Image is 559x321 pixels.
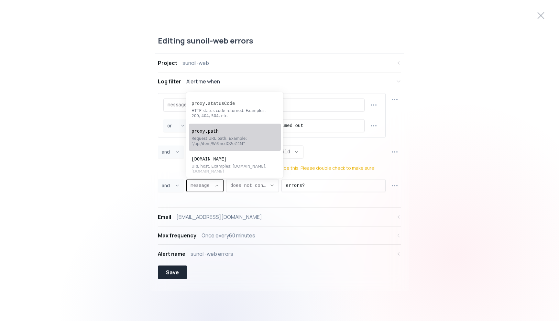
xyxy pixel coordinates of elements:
span: does not contain [230,183,267,189]
button: Joiner Select [158,146,184,159]
button: Descriptive Select [186,179,224,192]
div: Alert me when [186,78,220,85]
div: sunoil-web [182,59,209,67]
button: Descriptive Select [226,179,279,192]
span: and [162,183,172,189]
div: Once every 60 minutes [202,232,255,239]
div: Alert name [158,250,185,258]
div: Max frequency [158,232,196,239]
span: build [277,149,291,155]
ul: Descriptive Select [189,58,281,272]
input: Enter text value... [250,99,360,111]
div: Log filter [158,78,181,85]
div: Request URL path. Example: "/api/item/Wr9ncdQ2eZ4M" [192,136,272,146]
span: or [167,123,178,129]
div: [EMAIL_ADDRESS][DOMAIN_NAME] [176,213,262,221]
div: Email [158,213,171,221]
span: and [162,149,172,155]
div: Project-level may override this. Please double check to make sure! [193,165,376,172]
input: Enter text value... [279,120,360,132]
div: Project [158,59,177,67]
button: Descriptive Select [272,146,303,159]
pre: [DOMAIN_NAME] [192,156,272,162]
div: sunoil-web errors [191,250,233,258]
span: message [168,102,189,108]
input: Enter text value... [286,180,381,192]
button: Joiner Select [158,179,184,192]
pre: proxy.path [192,128,272,135]
div: Descriptive Select [188,56,282,274]
button: Descriptive Select [163,99,201,112]
div: Save [166,269,179,276]
span: message [191,183,212,189]
div: HTTP status code returned. Examples: 200, 404, 504, etc. [192,108,272,118]
div: Editing sunoil-web errors [155,36,404,54]
pre: proxy.statusCode [192,100,272,107]
button: Joiner Select [163,119,189,132]
div: URL host. Examples: [DOMAIN_NAME], [DOMAIN_NAME] [192,164,272,174]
